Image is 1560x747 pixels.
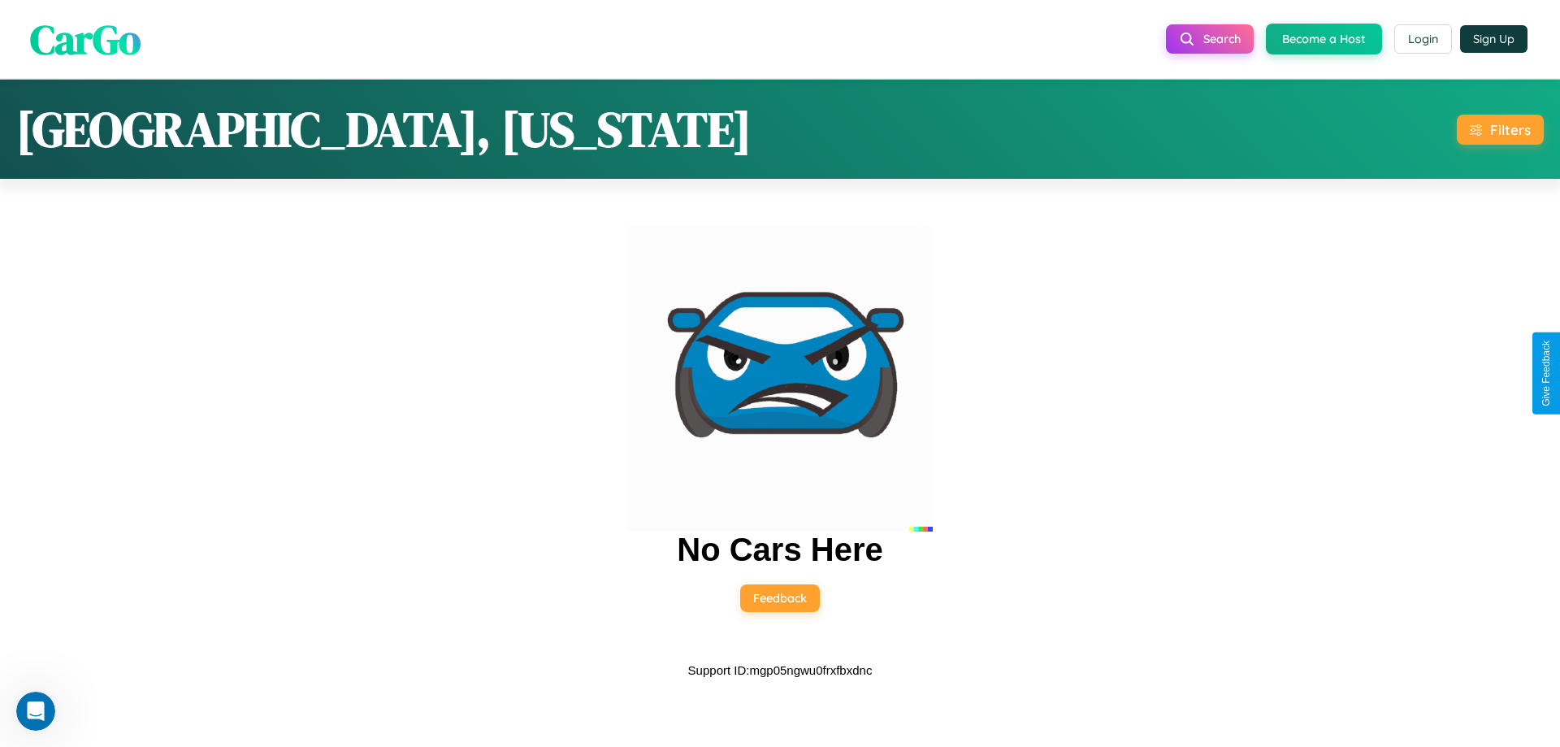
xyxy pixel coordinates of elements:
h2: No Cars Here [677,532,882,568]
span: CarGo [30,11,141,67]
button: Feedback [740,584,820,612]
span: Search [1203,32,1241,46]
button: Filters [1457,115,1544,145]
div: Filters [1490,121,1531,138]
p: Support ID: mgp05ngwu0frxfbxdnc [688,659,873,681]
button: Become a Host [1266,24,1382,54]
img: car [627,226,933,532]
iframe: Intercom live chat [16,692,55,731]
button: Login [1394,24,1452,54]
div: Give Feedback [1540,341,1552,406]
button: Sign Up [1460,25,1527,53]
button: Search [1166,24,1254,54]
h1: [GEOGRAPHIC_DATA], [US_STATE] [16,96,752,163]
